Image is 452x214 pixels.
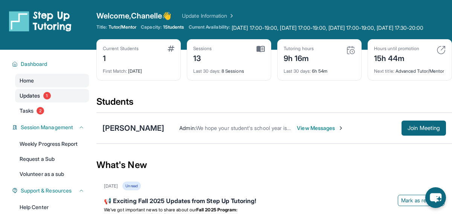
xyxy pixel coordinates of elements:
div: 📢 Exciting Fall 2025 Updates from Step Up Tutoring! [104,196,444,207]
span: Welcome, Chanelle 👋 [96,11,171,21]
span: Next title : [374,68,394,74]
span: Home [20,77,34,84]
span: Support & Resources [21,187,72,194]
div: [DATE] [103,64,174,74]
img: Chevron-Right [338,125,344,131]
button: Join Meeting [402,121,446,136]
span: We’ve got important news to share about our [104,207,196,212]
div: Current Students [103,46,139,52]
button: Support & Resources [18,187,84,194]
span: Last 30 days : [284,68,311,74]
span: Capacity: [141,24,162,30]
div: Students [96,96,452,112]
div: 9h 16m [284,52,314,64]
img: Chevron Right [227,12,235,20]
strong: Fall 2025 Program: [196,207,237,212]
span: Session Management [21,124,73,131]
div: 8 Sessions [193,64,265,74]
img: logo [9,11,72,32]
img: card [346,46,355,55]
a: Tasks2 [15,104,89,118]
span: View Messages [297,124,344,132]
a: Help Center [15,200,89,214]
div: [DATE] [104,183,118,189]
span: Tutor/Mentor [108,24,136,30]
img: card [168,46,174,52]
span: Join Meeting [408,126,440,130]
span: Updates [20,92,40,99]
a: Updates1 [15,89,89,102]
a: Update Information [182,12,235,20]
span: Dashboard [21,60,47,68]
div: 1 [103,52,139,64]
span: Title: [96,24,107,30]
div: 6h 54m [284,64,355,74]
div: [PERSON_NAME] [102,123,164,133]
span: Current Availability: [189,24,230,32]
div: Hours until promotion [374,46,419,52]
div: 15h 44m [374,52,419,64]
div: What's New [96,148,452,182]
a: Weekly Progress Report [15,137,89,151]
span: First Match : [103,68,127,74]
div: Sessions [193,46,212,52]
div: 13 [193,52,212,64]
button: chat-button [425,187,446,208]
div: Advanced Tutor/Mentor [374,64,446,74]
span: Tasks [20,107,34,115]
span: Last 30 days : [193,68,220,74]
a: Volunteer as a sub [15,167,89,181]
span: Mark as read [401,197,432,204]
span: 2 [37,107,44,115]
div: Tutoring hours [284,46,314,52]
button: Dashboard [18,60,84,68]
span: 1 [43,92,51,99]
a: Home [15,74,89,87]
span: 1 Students [163,24,184,30]
span: Admin : [179,125,195,131]
img: card [437,46,446,55]
img: card [257,46,265,52]
span: [DATE] 17:00-19:00, [DATE] 17:00-19:00, [DATE] 17:00-19:00, [DATE] 17:30-20:00 [232,24,423,32]
button: Session Management [18,124,84,131]
div: Unread [122,182,140,190]
button: Mark as read [398,195,444,206]
a: Request a Sub [15,152,89,166]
